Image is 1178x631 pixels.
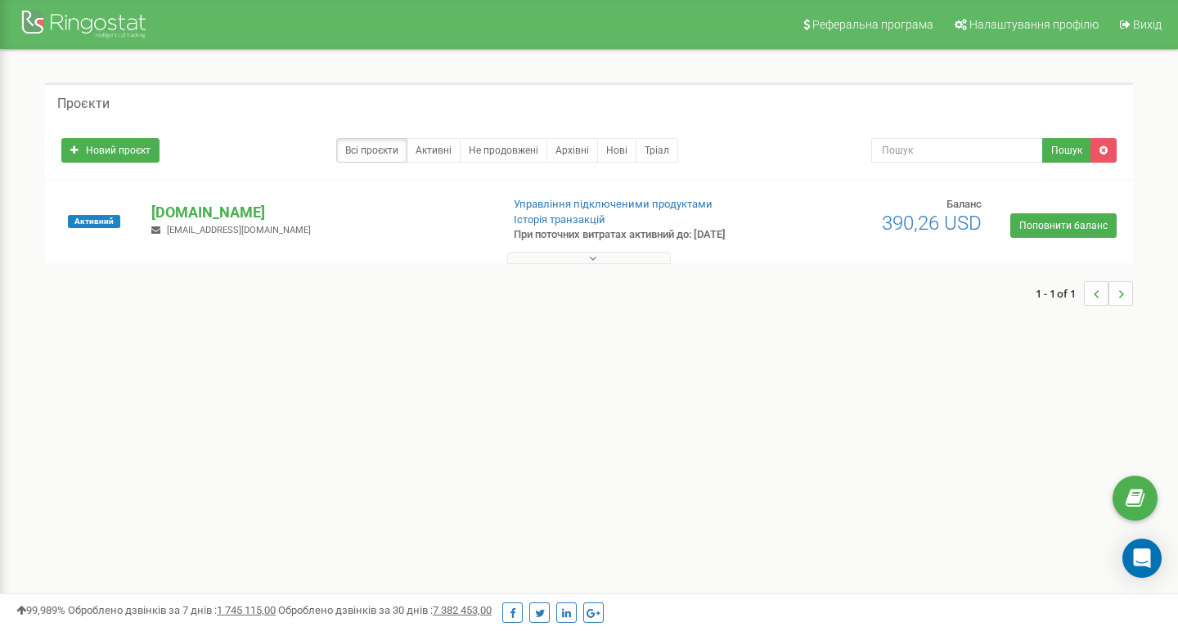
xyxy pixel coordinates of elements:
a: Історія транзакцій [514,213,605,226]
div: Open Intercom Messenger [1122,539,1162,578]
span: 1 - 1 of 1 [1036,281,1084,306]
nav: ... [1036,265,1133,322]
a: Не продовжені [460,138,547,163]
a: Всі проєкти [336,138,407,163]
span: 99,989% [16,604,65,616]
span: Оброблено дзвінків за 7 днів : [68,604,276,616]
span: Оброблено дзвінків за 30 днів : [278,604,492,616]
input: Пошук [871,138,1043,163]
span: Вихід [1133,18,1162,31]
button: Пошук [1042,138,1091,163]
span: Реферальна програма [812,18,933,31]
u: 7 382 453,00 [433,604,492,616]
a: Архівні [546,138,598,163]
span: [EMAIL_ADDRESS][DOMAIN_NAME] [167,225,311,235]
a: Тріал [636,138,678,163]
p: [DOMAIN_NAME] [151,202,487,223]
a: Активні [407,138,461,163]
span: Налаштування профілю [969,18,1099,31]
a: Поповнити баланс [1010,213,1117,238]
span: Баланс [946,198,982,210]
a: Нові [597,138,636,163]
a: Новий проєкт [61,138,160,163]
u: 1 745 115,00 [217,604,276,616]
h5: Проєкти [57,96,110,111]
span: 390,26 USD [882,212,982,235]
a: Управління підключеними продуктами [514,198,713,210]
p: При поточних витратах активний до: [DATE] [514,227,759,243]
span: Активний [68,215,120,228]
